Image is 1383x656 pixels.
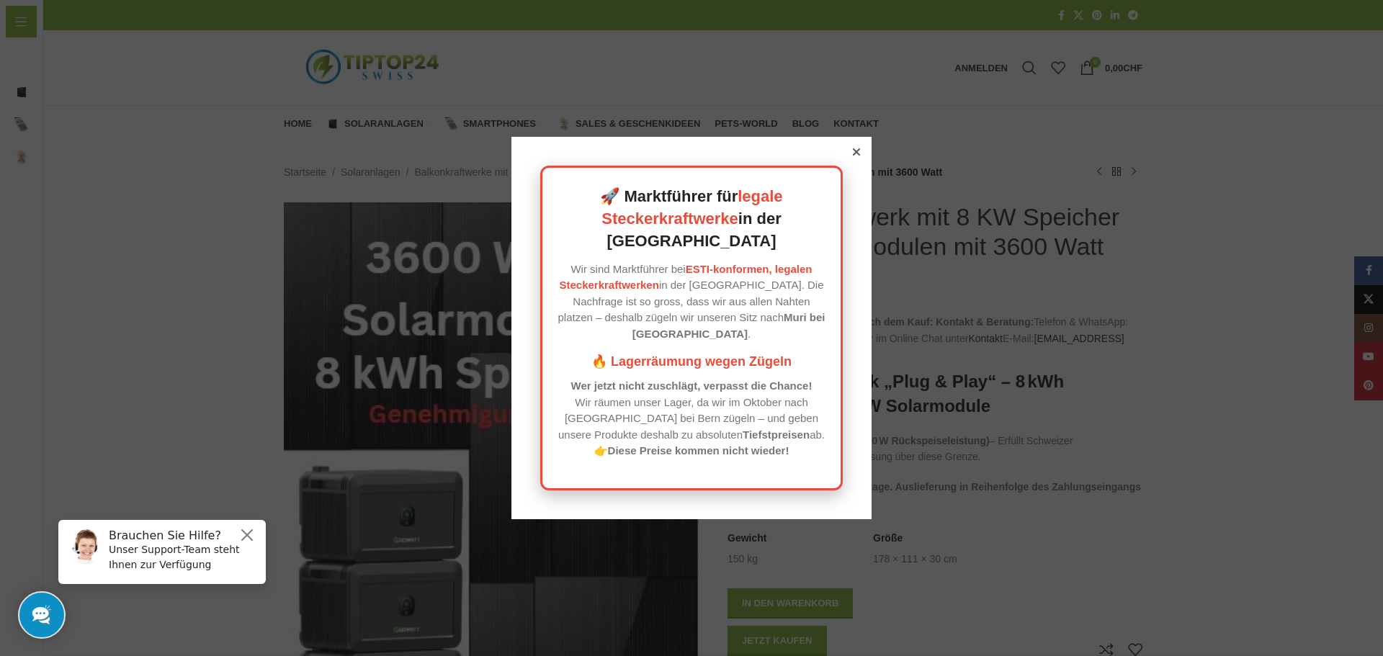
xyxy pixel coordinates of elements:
a: legale Steckerkraftwerke [601,187,782,228]
h2: 🚀 Marktführer für in der [GEOGRAPHIC_DATA] [557,186,826,252]
strong: Tiefstpreisen [743,428,810,441]
button: Close [192,18,209,35]
img: Customer service [20,20,56,56]
strong: Wer jetzt nicht zuschlägt, verpasst die Chance! [571,379,813,392]
h3: 🔥 Lagerräumung wegen Zügeln [557,353,826,371]
p: Wir räumen unser Lager, da wir im Oktober nach [GEOGRAPHIC_DATA] bei Bern zügeln – und geben unse... [557,378,826,459]
h6: Brauchen Sie Hilfe? [62,20,210,34]
a: ESTI-konformen, legalen Steckerkraftwerken [559,263,812,292]
p: Unser Support-Team steht Ihnen zur Verfügung [62,34,210,64]
p: Wir sind Marktführer bei in der [GEOGRAPHIC_DATA]. Die Nachfrage ist so gross, dass wir aus allen... [557,261,826,343]
strong: Diese Preise kommen nicht wieder! [608,444,789,457]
